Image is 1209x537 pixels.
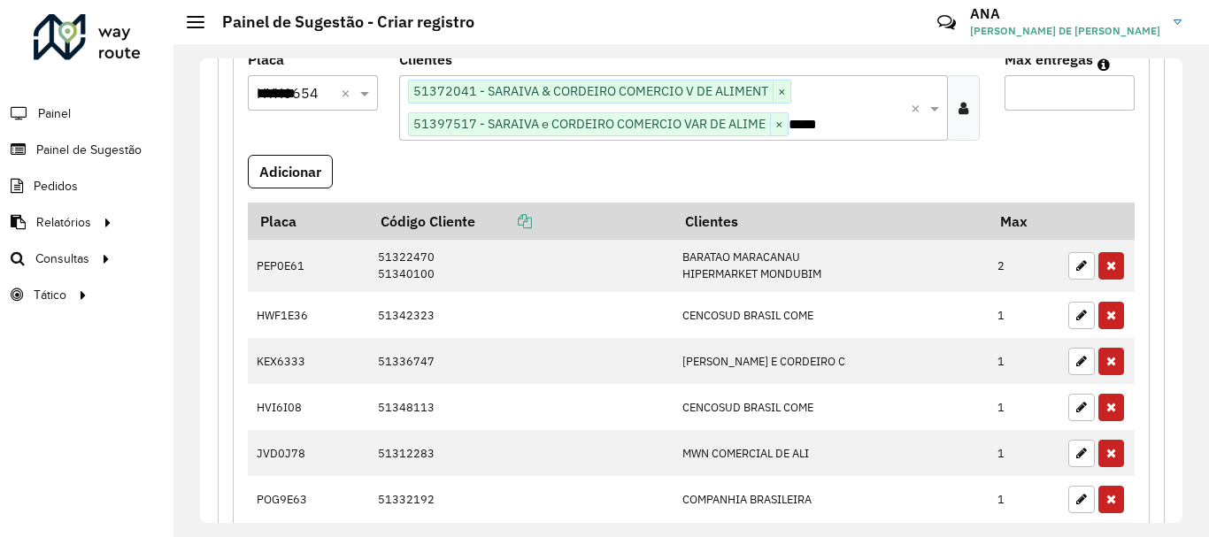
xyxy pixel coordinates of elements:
[970,5,1160,22] h3: ANA
[989,203,1059,240] th: Max
[409,81,773,102] span: 51372041 - SARAIVA & CORDEIRO COMERCIO V DE ALIMENT
[204,12,474,32] h2: Painel de Sugestão - Criar registro
[674,203,989,240] th: Clientes
[989,430,1059,476] td: 1
[475,212,532,230] a: Copiar
[248,384,368,430] td: HVI6I08
[989,338,1059,384] td: 1
[674,240,989,292] td: BARATAO MARACANAU HIPERMARKET MONDUBIM
[1005,49,1093,70] label: Max entregas
[674,476,989,522] td: COMPANHIA BRASILEIRA
[38,104,71,123] span: Painel
[248,476,368,522] td: POG9E63
[248,203,368,240] th: Placa
[35,249,89,268] span: Consultas
[36,213,91,232] span: Relatórios
[36,141,142,159] span: Painel de Sugestão
[773,81,790,103] span: ×
[674,430,989,476] td: MWN COMERCIAL DE ALI
[248,292,368,338] td: HWF1E36
[368,476,673,522] td: 51332192
[34,286,66,304] span: Tático
[674,292,989,338] td: CENCOSUD BRASIL COME
[368,338,673,384] td: 51336747
[770,114,788,135] span: ×
[248,338,368,384] td: KEX6333
[368,384,673,430] td: 51348113
[911,97,926,119] span: Clear all
[248,49,284,70] label: Placa
[928,4,966,42] a: Contato Rápido
[989,384,1059,430] td: 1
[674,338,989,384] td: [PERSON_NAME] E CORDEIRO C
[1097,58,1110,72] em: Máximo de clientes que serão colocados na mesma rota com os clientes informados
[989,240,1059,292] td: 2
[409,113,770,134] span: 51397517 - SARAIVA e CORDEIRO COMERCIO VAR DE ALIME
[248,155,333,188] button: Adicionar
[248,430,368,476] td: JVD0J78
[341,82,356,104] span: Clear all
[34,177,78,196] span: Pedidos
[989,476,1059,522] td: 1
[368,203,673,240] th: Código Cliente
[248,240,368,292] td: PEP0E61
[399,49,452,70] label: Clientes
[970,23,1160,39] span: [PERSON_NAME] DE [PERSON_NAME]
[368,292,673,338] td: 51342323
[368,430,673,476] td: 51312283
[674,384,989,430] td: CENCOSUD BRASIL COME
[989,292,1059,338] td: 1
[368,240,673,292] td: 51322470 51340100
